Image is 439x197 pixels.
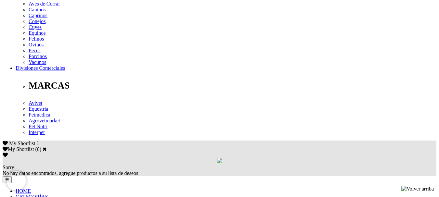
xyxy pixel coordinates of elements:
[3,165,16,170] span: Sorry!
[29,124,47,129] a: Pet Nutri
[36,141,39,146] span: 0
[29,7,45,12] a: Caninos
[29,106,48,112] a: Equestria
[29,80,436,91] p: MARCAS
[29,36,44,42] a: Felinos
[217,158,222,163] img: loading.gif
[29,129,45,135] a: Interpet
[35,146,41,152] span: ( )
[9,141,35,146] span: My Shortlist
[29,18,45,24] a: Conejos
[29,1,60,6] a: Aves de Corral
[29,112,50,117] a: Petmedica
[29,54,47,59] a: Porcinos
[29,42,44,47] a: Ovinos
[37,146,40,152] label: 0
[29,24,42,30] a: Cuyes
[29,100,42,106] a: Avivet
[401,186,434,192] img: Volver arriba
[3,165,436,176] div: No hay datos encontrados, agregue productos a su lista de deseos
[6,171,26,191] iframe: Brevo live chat
[29,13,47,18] a: Caprinos
[16,65,65,71] a: Divisiones Comerciales
[16,188,31,194] a: HOME
[43,146,47,152] a: Cerrar
[3,146,34,152] label: My Shortlist
[29,30,45,36] a: Equinos
[29,48,40,53] a: Peces
[29,118,60,123] a: Agrovetmarket
[29,59,46,65] a: Vacunos
[3,176,12,183] button: ☰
